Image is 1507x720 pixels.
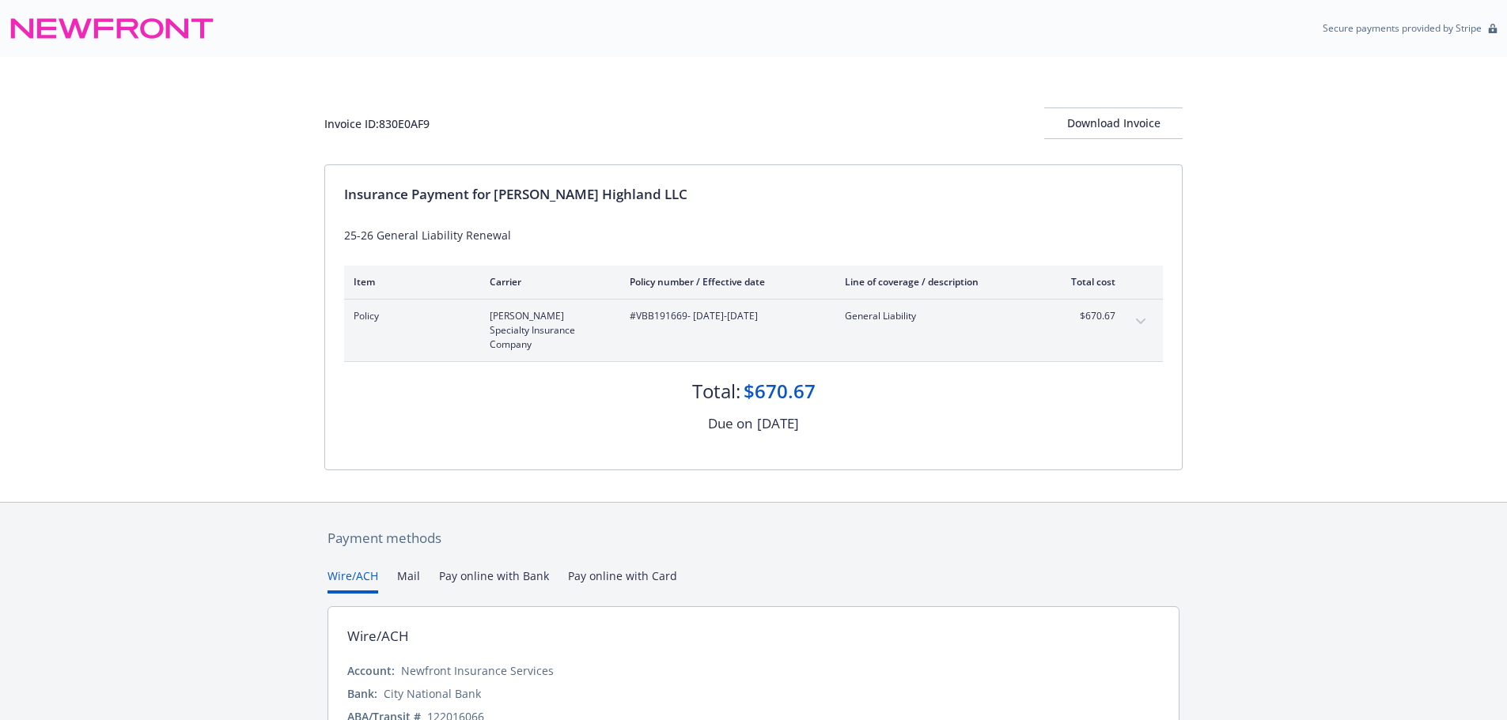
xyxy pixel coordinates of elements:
[344,227,1163,243] div: 25-26 General Liability Renewal
[757,413,799,434] div: [DATE]
[490,309,604,352] span: [PERSON_NAME] Specialty Insurance Company
[328,528,1179,548] div: Payment methods
[1056,309,1115,323] span: $670.67
[1323,21,1482,35] p: Secure payments provided by Stripe
[1044,107,1183,139] button: Download Invoice
[328,567,378,594] button: Wire/ACH
[401,662,554,679] div: Newfront Insurance Services
[1128,309,1153,334] button: expand content
[324,115,430,132] div: Invoice ID: 830E0AF9
[344,184,1163,205] div: Insurance Payment for [PERSON_NAME] Highland LLC
[347,662,395,679] div: Account:
[344,300,1163,361] div: Policy[PERSON_NAME] Specialty Insurance Company#VBB191669- [DATE]-[DATE]General Liability$670.67e...
[354,309,464,323] span: Policy
[708,413,752,434] div: Due on
[845,309,1031,323] span: General Liability
[384,685,481,702] div: City National Bank
[568,567,677,594] button: Pay online with Card
[1056,275,1115,288] div: Total cost
[1044,108,1183,138] div: Download Invoice
[630,309,820,323] span: #VBB191669 - [DATE]-[DATE]
[347,626,409,646] div: Wire/ACH
[354,275,464,288] div: Item
[845,275,1031,288] div: Line of coverage / description
[347,685,377,702] div: Bank:
[397,567,420,594] button: Mail
[692,378,740,405] div: Total:
[439,567,549,594] button: Pay online with Bank
[630,275,820,288] div: Policy number / Effective date
[490,275,604,288] div: Carrier
[744,378,816,405] div: $670.67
